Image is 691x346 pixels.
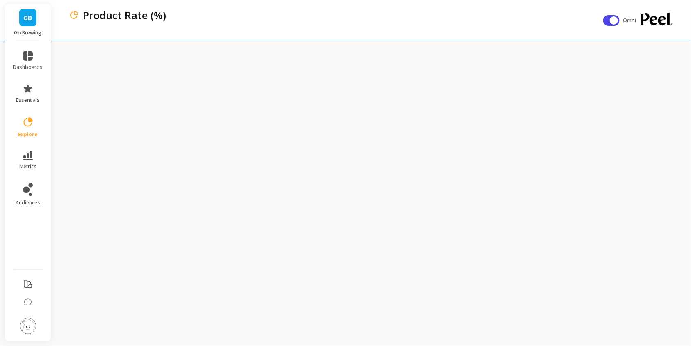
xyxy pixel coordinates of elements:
iframe: Omni Embed [56,39,691,346]
p: Go Brewing [13,30,43,36]
img: profile picture [20,318,36,334]
span: audiences [16,199,40,206]
img: header icon [69,10,79,20]
span: explore [18,131,38,138]
p: Product Rate (%) [83,8,166,22]
span: Omni [623,16,638,25]
span: dashboards [13,64,43,71]
span: essentials [16,97,40,103]
span: metrics [19,163,36,170]
span: GB [24,13,32,23]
